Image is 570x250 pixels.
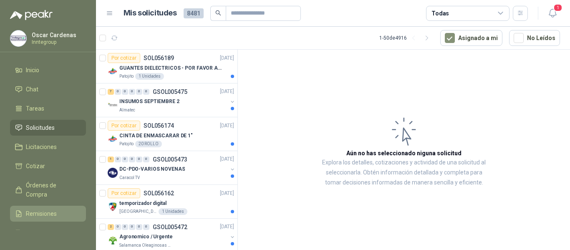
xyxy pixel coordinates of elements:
[108,222,236,249] a: 2 0 0 0 0 0 GSOL005472[DATE] Company LogoAgronomico / UrgenteSalamanca Oleaginosas SAS
[129,224,135,230] div: 0
[10,120,86,136] a: Solicitudes
[115,89,121,95] div: 0
[108,134,118,144] img: Company Logo
[119,64,223,72] p: GUANTES DIELECTRICOS - POR FAVOR ADJUNTAR SU FICHA TECNICA
[122,157,128,162] div: 0
[108,224,114,230] div: 2
[108,188,140,198] div: Por cotizar
[129,89,135,95] div: 0
[10,206,86,222] a: Remisiones
[108,235,118,245] img: Company Logo
[119,166,185,174] p: DC-PDO-VARIOS NOVENAS
[96,50,237,83] a: Por cotizarSOL056189[DATE] Company LogoGUANTES DIELECTRICOS - POR FAVOR ADJUNTAR SU FICHA TECNICA...
[220,54,234,62] p: [DATE]
[119,73,134,80] p: Patojito
[108,100,118,110] img: Company Logo
[26,209,57,218] span: Remisiones
[108,66,118,76] img: Company Logo
[26,228,63,237] span: Configuración
[153,89,187,95] p: GSOL005475
[119,107,135,114] p: Almatec
[108,168,118,178] img: Company Logo
[143,89,149,95] div: 0
[108,87,236,114] a: 7 0 0 0 0 0 GSOL005475[DATE] Company LogoINSUMOS SEPTIEMBRE 2Almatec
[119,199,166,207] p: temporizador digital
[129,157,135,162] div: 0
[153,157,187,162] p: GSOL005473
[119,208,157,215] p: [GEOGRAPHIC_DATA]
[26,66,39,75] span: Inicio
[26,142,57,152] span: Licitaciones
[108,157,114,162] div: 1
[144,190,174,196] p: SOL056162
[10,62,86,78] a: Inicio
[159,208,187,215] div: 1 Unidades
[10,30,26,46] img: Company Logo
[10,10,53,20] img: Logo peakr
[136,224,142,230] div: 0
[135,141,162,147] div: 20 ROLLO
[26,104,44,113] span: Tareas
[346,149,462,158] h3: Aún no has seleccionado niguna solicitud
[108,121,140,131] div: Por cotizar
[220,189,234,197] p: [DATE]
[184,8,204,18] span: 8481
[10,101,86,116] a: Tareas
[115,224,121,230] div: 0
[431,9,449,18] div: Todas
[440,30,502,46] button: Asignado a mi
[108,202,118,212] img: Company Logo
[153,224,187,230] p: GSOL005472
[26,181,78,199] span: Órdenes de Compra
[96,117,237,151] a: Por cotizarSOL056174[DATE] Company LogoCINTA DE ENMASCARAR DE 1"Patojito20 ROLLO
[108,154,236,181] a: 1 0 0 0 0 0 GSOL005473[DATE] Company LogoDC-PDO-VARIOS NOVENASCaracol TV
[10,81,86,97] a: Chat
[119,242,172,249] p: Salamanca Oleaginosas SAS
[108,53,140,63] div: Por cotizar
[115,157,121,162] div: 0
[220,223,234,231] p: [DATE]
[143,224,149,230] div: 0
[220,156,234,164] p: [DATE]
[509,30,560,46] button: No Leídos
[10,177,86,202] a: Órdenes de Compra
[26,162,45,171] span: Cotizar
[96,185,237,219] a: Por cotizarSOL056162[DATE] Company Logotemporizador digital[GEOGRAPHIC_DATA]1 Unidades
[10,225,86,241] a: Configuración
[215,10,221,16] span: search
[26,85,38,94] span: Chat
[545,6,560,21] button: 1
[119,141,134,147] p: Patojito
[220,88,234,96] p: [DATE]
[124,7,177,19] h1: Mis solicitudes
[136,89,142,95] div: 0
[122,224,128,230] div: 0
[144,123,174,129] p: SOL056174
[220,122,234,130] p: [DATE]
[10,158,86,174] a: Cotizar
[119,98,179,106] p: INSUMOS SEPTIEMBRE 2
[119,132,193,140] p: CINTA DE ENMASCARAR DE 1"
[32,40,84,45] p: Inntegroup
[143,157,149,162] div: 0
[10,139,86,155] a: Licitaciones
[379,31,434,45] div: 1 - 50 de 4916
[144,55,174,61] p: SOL056189
[32,32,84,38] p: Oscar Cardenas
[119,233,173,241] p: Agronomico / Urgente
[135,73,164,80] div: 1 Unidades
[321,158,487,188] p: Explora los detalles, cotizaciones y actividad de una solicitud al seleccionarla. Obtén informaci...
[108,89,114,95] div: 7
[26,123,55,132] span: Solicitudes
[122,89,128,95] div: 0
[119,174,140,181] p: Caracol TV
[553,4,562,12] span: 1
[136,157,142,162] div: 0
